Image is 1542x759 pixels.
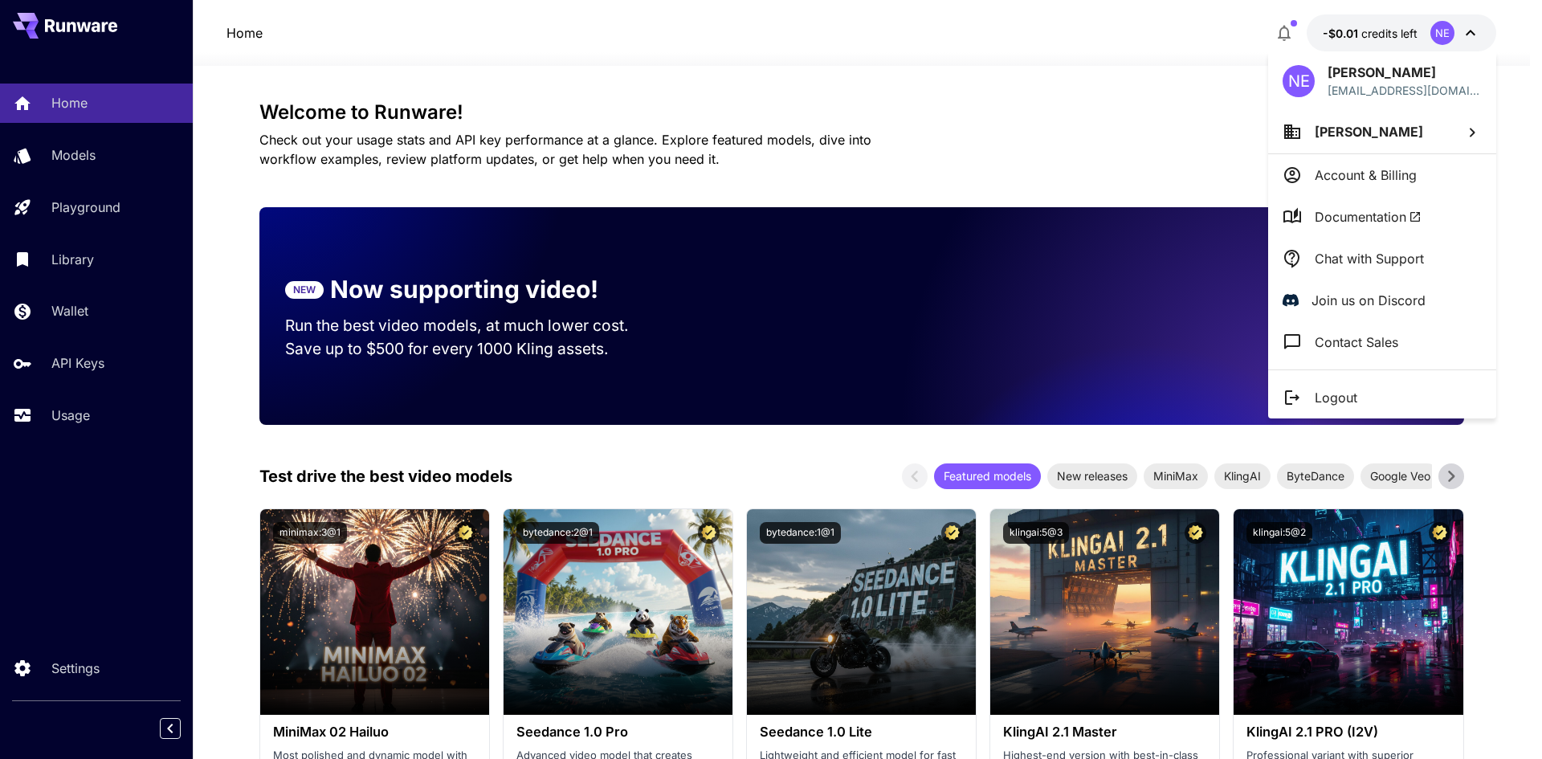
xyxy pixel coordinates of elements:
[1328,82,1482,99] div: mail@nicoengler.io
[1315,333,1398,352] p: Contact Sales
[1315,165,1417,185] p: Account & Billing
[1315,124,1423,140] span: [PERSON_NAME]
[1315,207,1422,226] span: Documentation
[1315,249,1424,268] p: Chat with Support
[1283,65,1315,97] div: NE
[1268,110,1496,153] button: [PERSON_NAME]
[1328,82,1482,99] p: [EMAIL_ADDRESS][DOMAIN_NAME]
[1315,388,1357,407] p: Logout
[1328,63,1482,82] p: [PERSON_NAME]
[1312,291,1426,310] p: Join us on Discord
